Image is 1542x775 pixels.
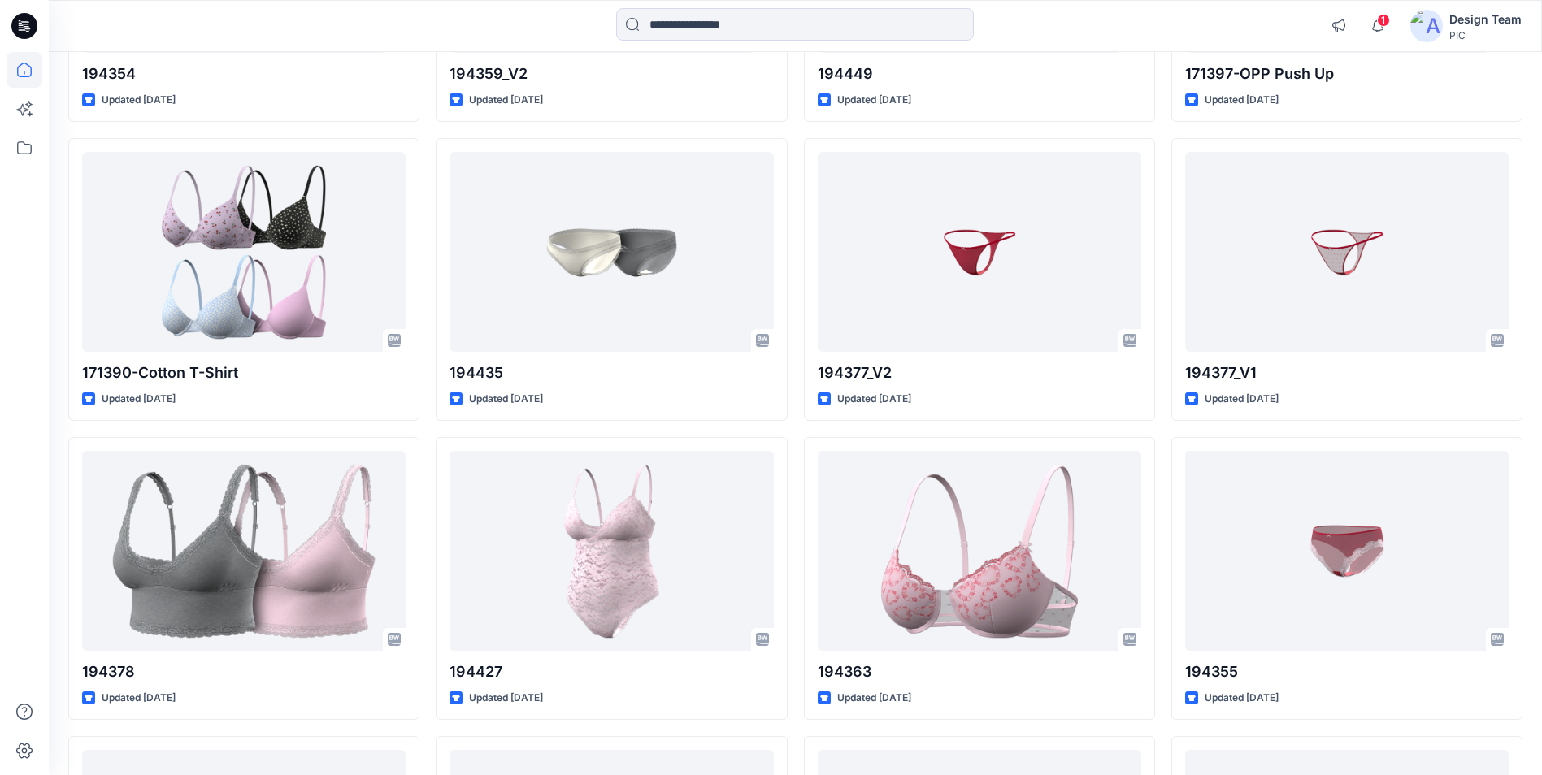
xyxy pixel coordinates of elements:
[102,391,176,408] p: Updated [DATE]
[102,92,176,109] p: Updated [DATE]
[1185,660,1509,683] p: 194355
[1205,690,1279,707] p: Updated [DATE]
[1449,10,1522,29] div: Design Team
[1205,92,1279,109] p: Updated [DATE]
[1185,63,1509,85] p: 171397-OPP Push Up
[1185,152,1509,351] a: 194377_V1
[82,451,406,650] a: 194378
[837,391,911,408] p: Updated [DATE]
[82,63,406,85] p: 194354
[469,92,543,109] p: Updated [DATE]
[1185,451,1509,650] a: 194355
[818,63,1141,85] p: 194449
[450,451,773,650] a: 194427
[1185,362,1509,384] p: 194377_V1
[837,92,911,109] p: Updated [DATE]
[82,362,406,384] p: 171390-Cotton T-Shirt
[450,362,773,384] p: 194435
[1377,14,1390,27] span: 1
[1205,391,1279,408] p: Updated [DATE]
[469,690,543,707] p: Updated [DATE]
[469,391,543,408] p: Updated [DATE]
[818,660,1141,683] p: 194363
[102,690,176,707] p: Updated [DATE]
[450,152,773,351] a: 194435
[818,362,1141,384] p: 194377_V2
[450,660,773,683] p: 194427
[1449,29,1522,41] div: PIC
[82,660,406,683] p: 194378
[837,690,911,707] p: Updated [DATE]
[818,152,1141,351] a: 194377_V2
[1410,10,1443,42] img: avatar
[82,152,406,351] a: 171390-Cotton T-Shirt
[818,451,1141,650] a: 194363
[450,63,773,85] p: 194359_V2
